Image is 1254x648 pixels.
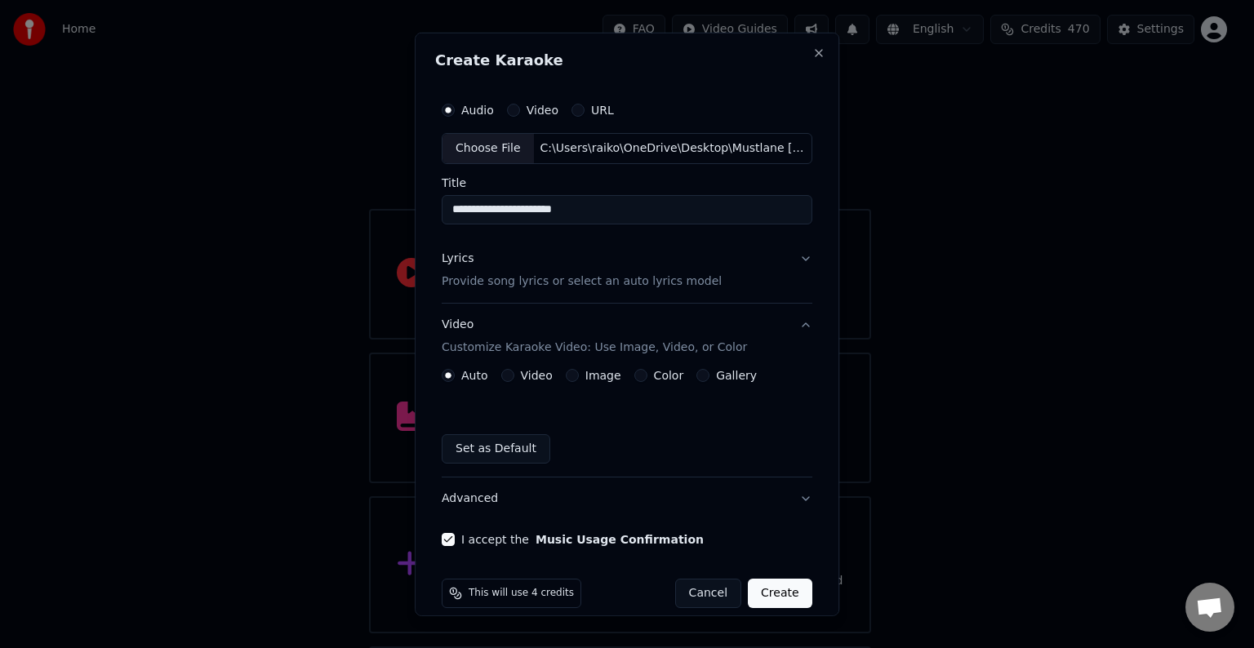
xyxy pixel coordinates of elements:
button: LyricsProvide song lyrics or select an auto lyrics model [442,237,812,303]
div: C:\Users\raiko\OneDrive\Desktop\Mustlane [PERSON_NAME].mp3 [534,140,812,157]
label: Audio [461,104,494,116]
div: Choose File [442,134,534,163]
div: Video [442,317,747,356]
label: Title [442,177,812,189]
label: Gallery [716,370,757,381]
button: Set as Default [442,434,550,464]
p: Provide song lyrics or select an auto lyrics model [442,273,722,290]
div: VideoCustomize Karaoke Video: Use Image, Video, or Color [442,369,812,477]
button: I accept the [536,534,704,545]
label: I accept the [461,534,704,545]
label: Auto [461,370,488,381]
p: Customize Karaoke Video: Use Image, Video, or Color [442,340,747,356]
label: Image [585,370,621,381]
button: VideoCustomize Karaoke Video: Use Image, Video, or Color [442,304,812,369]
label: URL [591,104,614,116]
h2: Create Karaoke [435,53,819,68]
button: Create [748,579,812,608]
label: Video [527,104,558,116]
button: Advanced [442,477,812,520]
label: Color [654,370,684,381]
button: Cancel [675,579,741,608]
div: Lyrics [442,251,474,267]
span: This will use 4 credits [469,587,574,600]
label: Video [521,370,553,381]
